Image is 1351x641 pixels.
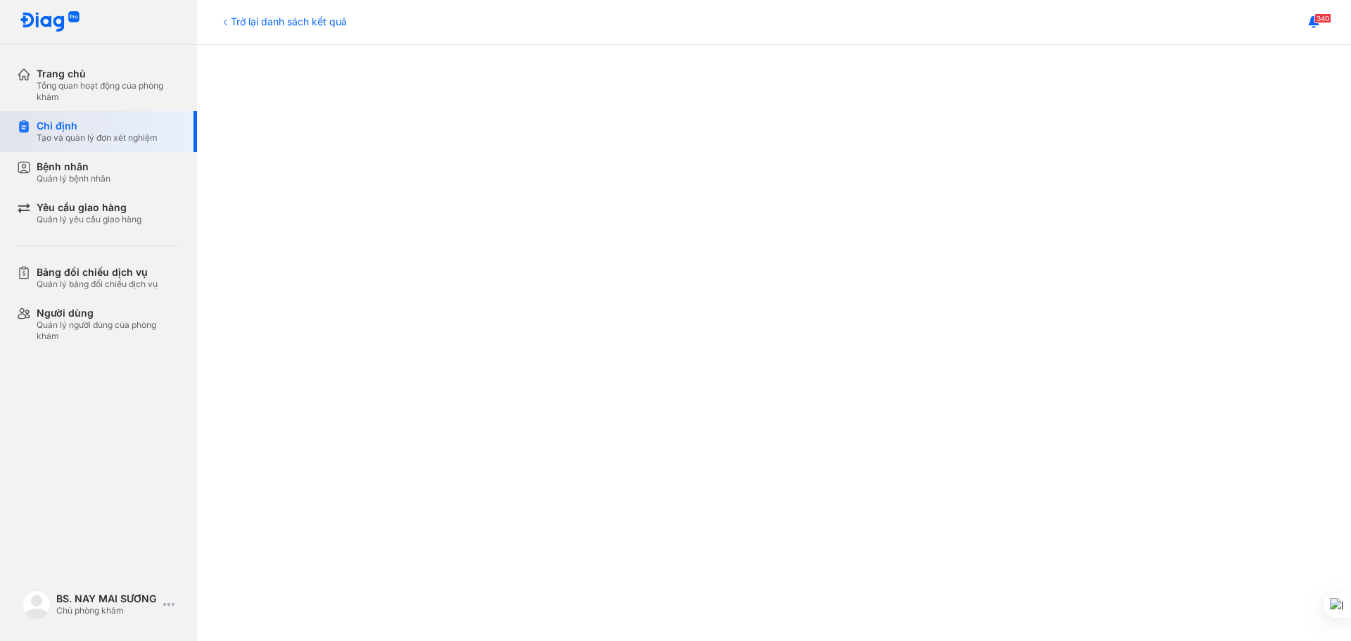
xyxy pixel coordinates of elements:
div: Tổng quan hoạt động của phòng khám [37,80,180,103]
div: Tạo và quản lý đơn xét nghiệm [37,132,158,144]
div: Chủ phòng khám [56,605,158,616]
div: Bảng đối chiếu dịch vụ [37,266,158,279]
div: Quản lý yêu cầu giao hàng [37,214,141,225]
div: Người dùng [37,307,180,319]
div: Chỉ định [37,120,158,132]
span: 340 [1314,13,1331,23]
div: Trang chủ [37,68,180,80]
div: BS. NAY MAI SƯƠNG [56,592,158,605]
div: Quản lý bệnh nhân [37,173,110,184]
div: Quản lý bảng đối chiếu dịch vụ [37,279,158,290]
div: Trở lại danh sách kết quả [220,14,347,29]
div: Yêu cầu giao hàng [37,201,141,214]
img: logo [23,590,51,618]
div: Quản lý người dùng của phòng khám [37,319,180,342]
div: Bệnh nhân [37,160,110,173]
img: logo [20,11,80,33]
